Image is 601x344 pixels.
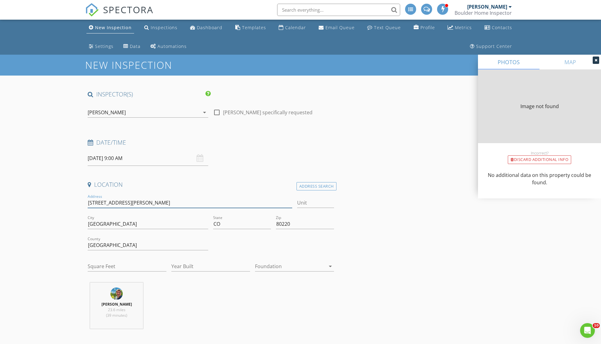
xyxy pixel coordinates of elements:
[455,25,472,30] div: Metrics
[277,4,400,16] input: Search everything...
[157,43,187,49] div: Automations
[130,43,141,49] div: Data
[88,139,334,147] h4: Date/Time
[148,41,189,52] a: Automations (Advanced)
[242,25,266,30] div: Templates
[285,25,306,30] div: Calendar
[276,22,308,33] a: Calendar
[593,323,600,328] span: 10
[297,182,336,190] div: Address Search
[88,90,211,98] h4: INSPECTOR(S)
[482,22,515,33] a: Contacts
[539,55,601,69] a: MAP
[85,60,221,70] h1: New Inspection
[455,10,512,16] div: Boulder Home Inspector
[188,22,225,33] a: Dashboard
[411,22,437,33] a: Company Profile
[151,25,177,30] div: Inspections
[445,22,474,33] a: Metrics
[201,109,208,116] i: arrow_drop_down
[420,25,435,30] div: Profile
[233,22,269,33] a: Templates
[365,22,403,33] a: Text Queue
[223,109,312,115] label: [PERSON_NAME] specifically requested
[327,263,334,270] i: arrow_drop_down
[110,287,123,300] img: boulderhomeinspectorbrett.jpg
[478,55,539,69] a: PHOTOS
[492,25,512,30] div: Contacts
[467,4,507,10] div: [PERSON_NAME]
[88,181,334,189] h4: Location
[95,25,132,30] div: New Inspection
[374,25,401,30] div: Text Queue
[485,171,594,186] p: No additional data on this property could be found.
[103,3,153,16] span: SPECTORA
[88,110,126,115] div: [PERSON_NAME]
[476,43,512,49] div: Support Center
[142,22,180,33] a: Inspections
[85,3,99,17] img: The Best Home Inspection Software - Spectora
[316,22,357,33] a: Email Queue
[468,41,515,52] a: Support Center
[197,25,222,30] div: Dashboard
[95,43,113,49] div: Settings
[86,41,116,52] a: Settings
[108,307,125,312] span: 23.6 miles
[106,313,127,318] span: (39 minutes)
[121,41,143,52] a: Data
[88,151,208,166] input: Select date
[86,22,134,33] a: New Inspection
[478,150,601,155] div: Incorrect?
[101,302,132,307] strong: [PERSON_NAME]
[580,323,595,338] iframe: Intercom live chat
[325,25,355,30] div: Email Queue
[85,8,153,21] a: SPECTORA
[508,155,571,164] div: Discard Additional info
